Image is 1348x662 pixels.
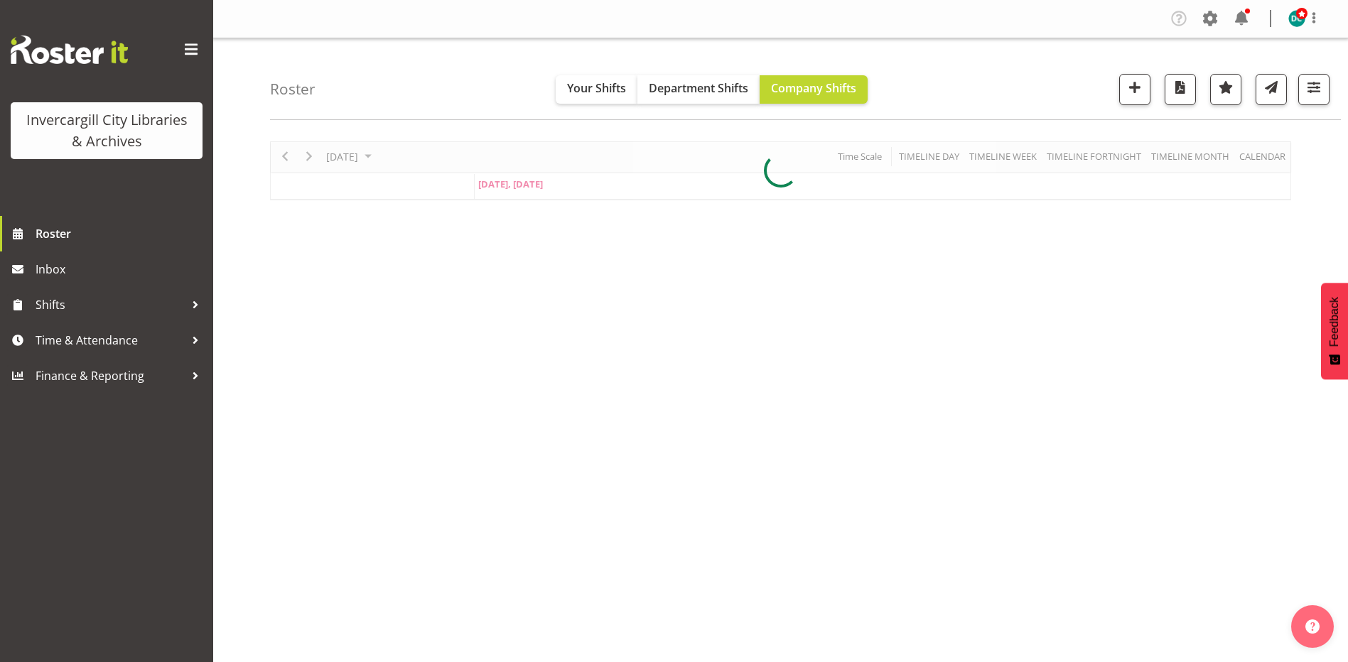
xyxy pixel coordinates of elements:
[567,80,626,96] span: Your Shifts
[1256,74,1287,105] button: Send a list of all shifts for the selected filtered period to all rostered employees.
[1321,283,1348,379] button: Feedback - Show survey
[1210,74,1241,105] button: Highlight an important date within the roster.
[36,223,206,244] span: Roster
[1119,74,1150,105] button: Add a new shift
[270,81,316,97] h4: Roster
[556,75,637,104] button: Your Shifts
[1298,74,1330,105] button: Filter Shifts
[1328,297,1341,347] span: Feedback
[771,80,856,96] span: Company Shifts
[36,365,185,386] span: Finance & Reporting
[25,109,188,152] div: Invercargill City Libraries & Archives
[1305,619,1320,634] img: help-xxl-2.png
[1288,10,1305,27] img: donald-cunningham11616.jpg
[1165,74,1196,105] button: Download a PDF of the roster for the current day
[649,80,748,96] span: Department Shifts
[11,36,128,64] img: Rosterit website logo
[36,294,185,315] span: Shifts
[760,75,868,104] button: Company Shifts
[36,259,206,280] span: Inbox
[637,75,760,104] button: Department Shifts
[36,330,185,351] span: Time & Attendance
